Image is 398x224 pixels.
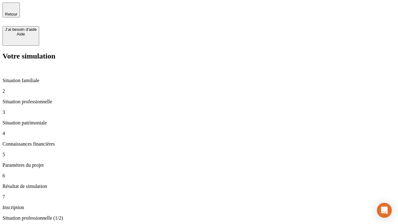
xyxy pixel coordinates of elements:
p: 4 [2,131,396,136]
p: Résultat de simulation [2,184,396,189]
button: Retour [2,2,20,17]
h2: Votre simulation [2,52,396,60]
p: 7 [2,194,396,200]
div: J’ai besoin d'aide [5,27,37,32]
p: Connaissances financières [2,141,396,147]
p: Situation professionnelle [2,99,396,105]
span: Retour [5,12,17,16]
p: Situation familiale [2,78,396,83]
p: Situation professionnelle (1/2) [2,215,396,221]
p: 5 [2,152,396,157]
p: Situation patrimoniale [2,120,396,126]
p: 6 [2,173,396,179]
div: Open Intercom Messenger [377,203,392,218]
p: 2 [2,88,396,94]
p: Inscription [2,205,396,210]
button: J’ai besoin d'aideAide [2,26,39,46]
p: 3 [2,110,396,115]
div: Aide [5,32,37,36]
p: Paramètres du projet [2,162,396,168]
